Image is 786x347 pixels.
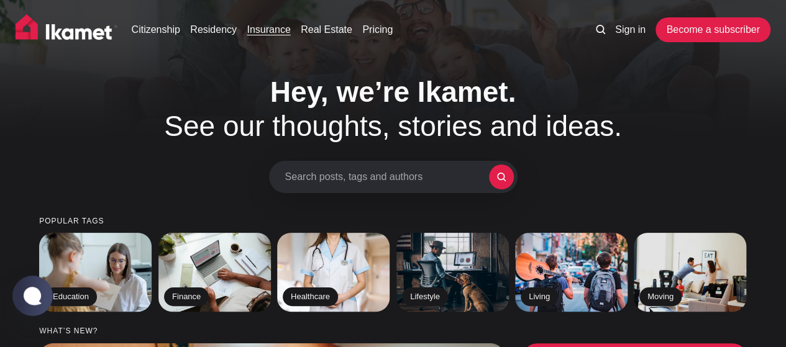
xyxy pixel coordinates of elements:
[362,22,393,37] a: Pricing
[277,233,390,312] a: Healthcare
[634,233,746,312] a: Moving
[247,22,290,37] a: Insurance
[39,217,747,225] small: Popular tags
[45,288,97,307] h2: Education
[164,288,209,307] h2: Finance
[190,22,237,37] a: Residency
[656,17,770,42] a: Become a subscriber
[615,22,646,37] a: Sign in
[16,14,117,45] img: Ikamet home
[301,22,352,37] a: Real Estate
[639,288,682,307] h2: Moving
[515,233,628,312] a: Living
[132,22,180,37] a: Citizenship
[158,233,271,312] a: Finance
[521,288,558,307] h2: Living
[270,76,516,108] span: Hey, we’re Ikamet.
[129,75,657,143] h1: See our thoughts, stories and ideas.
[39,327,747,335] small: What’s new?
[396,233,509,312] a: Lifestyle
[402,288,448,307] h2: Lifestyle
[285,171,489,183] span: Search posts, tags and authors
[283,288,338,307] h2: Healthcare
[39,233,152,312] a: Education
